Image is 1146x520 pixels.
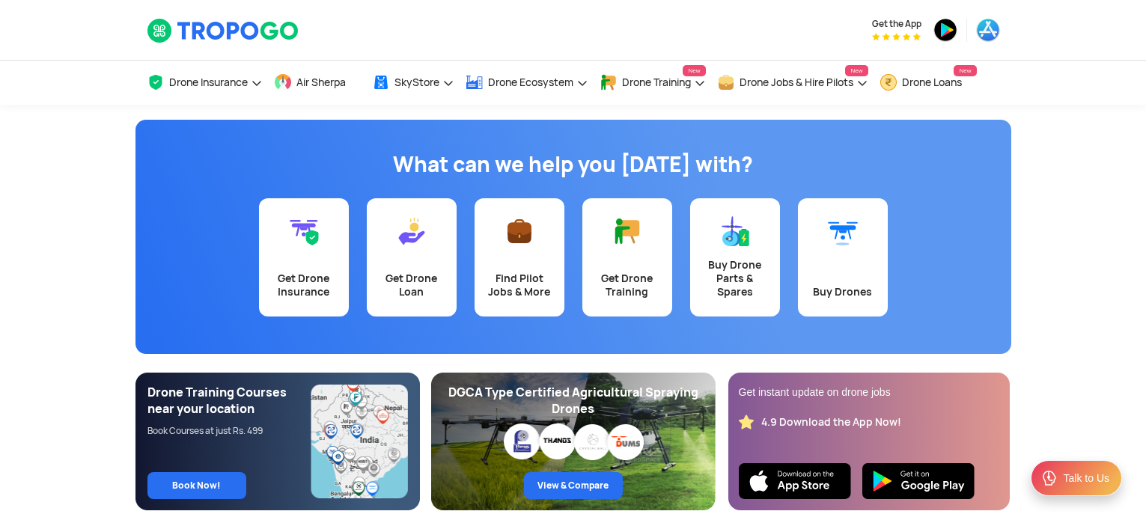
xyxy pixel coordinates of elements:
span: Drone Jobs & Hire Pilots [740,76,853,88]
a: Drone Ecosystem [466,61,588,105]
span: New [954,65,976,76]
div: Drone Training Courses near your location [147,385,311,417]
img: Ios [739,463,851,499]
div: Find Pilot Jobs & More [484,272,555,299]
img: ic_Support.svg [1040,469,1058,487]
img: TropoGo Logo [147,18,300,43]
a: SkyStore [372,61,454,105]
img: Find Pilot Jobs & More [505,216,534,246]
div: Buy Drones [807,285,879,299]
div: Get Drone Insurance [268,272,340,299]
img: star_rating [739,415,754,429]
span: New [845,65,868,76]
a: Get Drone Training [582,198,672,316]
span: SkyStore [394,76,439,88]
div: 4.9 Download the App Now! [761,415,901,429]
a: Get Drone Insurance [259,198,349,316]
img: Playstore [862,463,975,499]
a: View & Compare [524,472,623,499]
img: appstore [976,18,1000,42]
span: Drone Insurance [169,76,248,88]
img: Get Drone Insurance [289,216,319,246]
div: Get Drone Training [591,272,663,299]
a: Drone TrainingNew [600,61,706,105]
span: Drone Training [622,76,691,88]
div: Talk to Us [1064,471,1109,486]
a: Buy Drones [798,198,888,316]
img: App Raking [872,33,921,40]
span: Drone Loans [902,76,962,88]
img: Get Drone Loan [397,216,427,246]
div: Buy Drone Parts & Spares [699,258,771,299]
a: Drone Jobs & Hire PilotsNew [717,61,868,105]
div: Book Courses at just Rs. 499 [147,425,311,437]
h1: What can we help you [DATE] with? [147,150,1000,180]
img: playstore [933,18,957,42]
a: Buy Drone Parts & Spares [690,198,780,316]
div: Get instant update on drone jobs [739,385,999,400]
div: Get Drone Loan [376,272,448,299]
a: Air Sherpa [274,61,361,105]
a: Drone LoansNew [880,61,977,105]
img: Buy Drones [828,216,858,246]
a: Book Now! [147,472,246,499]
img: Get Drone Training [612,216,642,246]
img: Buy Drone Parts & Spares [720,216,750,246]
span: Air Sherpa [296,76,346,88]
div: DGCA Type Certified Agricultural Spraying Drones [443,385,704,417]
a: Find Pilot Jobs & More [475,198,564,316]
span: Drone Ecosystem [488,76,573,88]
a: Drone Insurance [147,61,263,105]
a: Get Drone Loan [367,198,457,316]
span: New [683,65,705,76]
span: Get the App [872,18,921,30]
